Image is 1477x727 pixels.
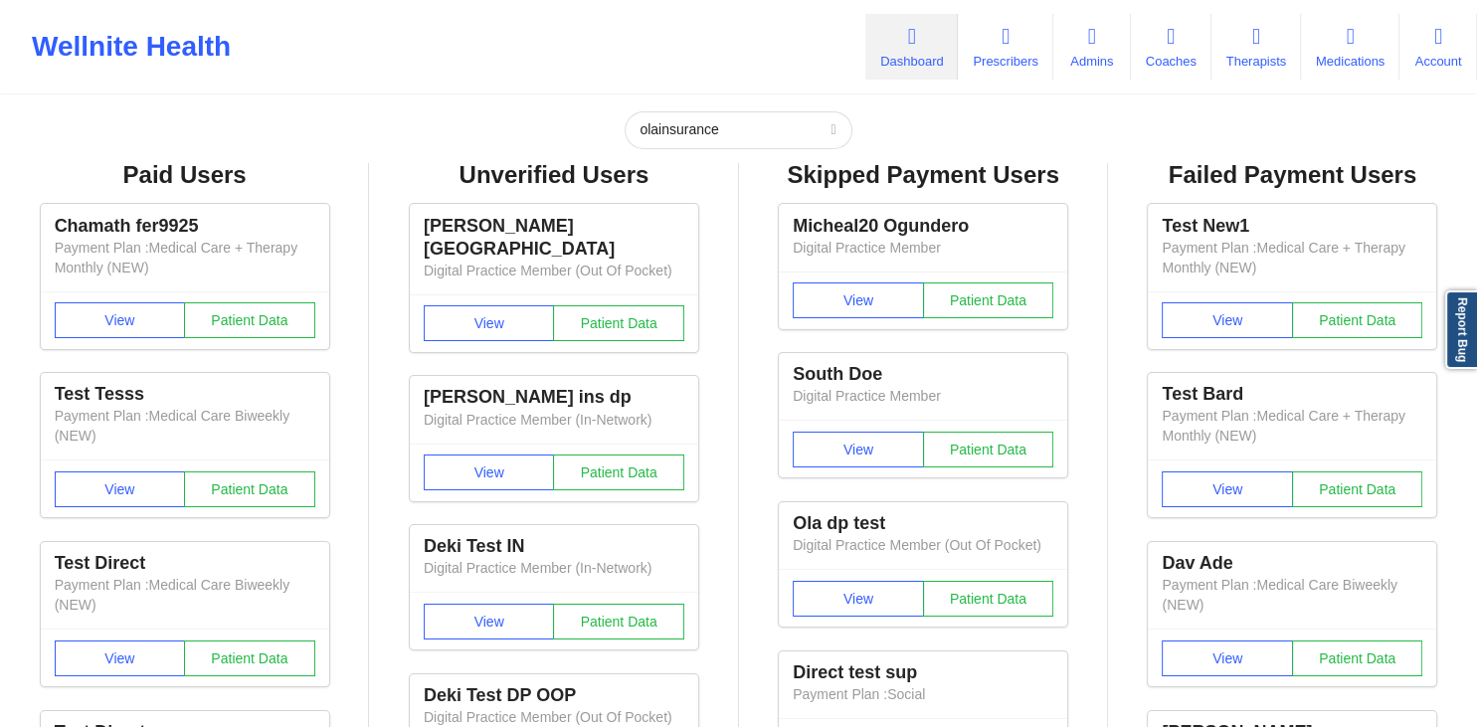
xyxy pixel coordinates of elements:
div: Ola dp test [793,512,1053,535]
button: View [55,302,186,338]
button: Patient Data [184,471,315,507]
button: View [424,604,555,639]
div: Test Tesss [55,383,315,406]
button: View [55,640,186,676]
p: Payment Plan : Medical Care + Therapy Monthly (NEW) [55,238,315,277]
button: Patient Data [1292,471,1423,507]
button: View [793,282,924,318]
div: Failed Payment Users [1122,160,1463,191]
button: View [1162,471,1293,507]
a: Therapists [1211,14,1301,80]
p: Digital Practice Member (Out Of Pocket) [424,261,684,280]
div: South Doe [793,363,1053,386]
button: Patient Data [1292,640,1423,676]
p: Payment Plan : Medical Care + Therapy Monthly (NEW) [1162,238,1422,277]
div: Micheal20 Ogundero [793,215,1053,238]
button: Patient Data [184,302,315,338]
div: [PERSON_NAME] [GEOGRAPHIC_DATA] [424,215,684,261]
div: Test New1 [1162,215,1422,238]
a: Medications [1301,14,1399,80]
p: Digital Practice Member (Out Of Pocket) [424,707,684,727]
p: Digital Practice Member [793,238,1053,258]
a: Prescribers [958,14,1052,80]
button: Patient Data [184,640,315,676]
div: Skipped Payment Users [753,160,1094,191]
a: Admins [1053,14,1131,80]
button: View [1162,640,1293,676]
div: Paid Users [14,160,355,191]
p: Digital Practice Member (In-Network) [424,558,684,578]
button: Patient Data [553,454,684,490]
button: Patient Data [923,282,1054,318]
div: Deki Test IN [424,535,684,558]
div: Direct test sup [793,661,1053,684]
p: Payment Plan : Social [793,684,1053,704]
div: Chamath fer9925 [55,215,315,238]
div: Unverified Users [383,160,724,191]
button: View [424,305,555,341]
p: Digital Practice Member [793,386,1053,406]
button: View [1162,302,1293,338]
button: Patient Data [923,432,1054,467]
button: Patient Data [553,305,684,341]
p: Payment Plan : Medical Care + Therapy Monthly (NEW) [1162,406,1422,446]
a: Coaches [1131,14,1211,80]
div: [PERSON_NAME] ins dp [424,386,684,409]
a: Dashboard [865,14,958,80]
div: Dav Ade [1162,552,1422,575]
a: Report Bug [1445,290,1477,369]
p: Digital Practice Member (Out Of Pocket) [793,535,1053,555]
button: Patient Data [923,581,1054,617]
div: Test Bard [1162,383,1422,406]
p: Digital Practice Member (In-Network) [424,410,684,430]
button: View [55,471,186,507]
button: Patient Data [553,604,684,639]
button: View [793,581,924,617]
div: Deki Test DP OOP [424,684,684,707]
p: Payment Plan : Medical Care Biweekly (NEW) [55,406,315,446]
button: View [793,432,924,467]
a: Account [1399,14,1477,80]
button: View [424,454,555,490]
button: Patient Data [1292,302,1423,338]
p: Payment Plan : Medical Care Biweekly (NEW) [1162,575,1422,615]
p: Payment Plan : Medical Care Biweekly (NEW) [55,575,315,615]
div: Test Direct [55,552,315,575]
